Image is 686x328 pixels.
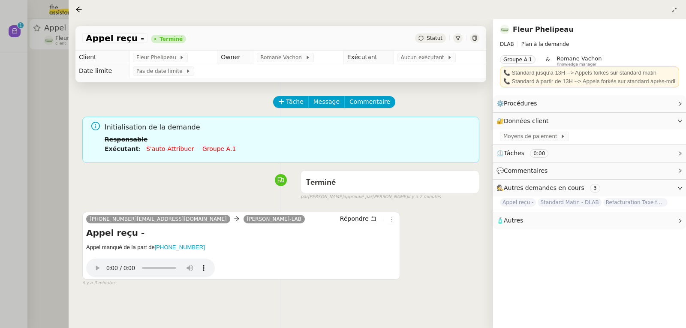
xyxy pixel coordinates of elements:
[401,53,448,62] span: Aucun exécutant
[343,193,372,201] span: approuvé par
[349,97,390,107] span: Commentaire
[301,193,441,201] small: [PERSON_NAME] [PERSON_NAME]
[500,198,536,207] span: Appel reçu -
[86,254,215,277] audio: Your browser does not support the audio element.
[504,184,584,191] span: Autres demandes en cours
[493,95,686,112] div: ⚙️Procédures
[493,162,686,179] div: 💬Commentaires
[105,145,138,152] b: Exécutant
[273,96,309,108] button: Tâche
[557,62,597,67] span: Knowledge manager
[286,97,304,107] span: Tâche
[90,216,227,222] span: [PHONE_NUMBER][EMAIL_ADDRESS][DOMAIN_NAME]
[202,145,236,152] a: Groupe a.1
[105,136,147,143] b: Responsable
[504,150,524,156] span: Tâches
[538,198,601,207] span: Standard Matin - DLAB
[138,145,141,152] span: :
[340,214,369,223] span: Répondre
[496,217,523,224] span: 🧴
[260,53,305,62] span: Romane Vachon
[136,67,186,75] span: Pas de date limite
[86,243,396,252] h5: Appel manqué de la part de
[504,100,537,107] span: Procédures
[496,167,551,174] span: 💬
[557,55,602,62] span: Romane Vachon
[75,51,129,64] td: Client
[308,96,345,108] button: Message
[105,122,472,133] span: Initialisation de la demande
[521,41,569,47] span: Plan à la demande
[503,69,676,77] div: 📞 Standard jusqu'à 13H --> Appels forkés sur standard matin
[503,132,560,141] span: Moyens de paiement
[503,77,676,86] div: 📞 Standard à partir de 13H --> Appels forkés sur standard après-mdi
[496,184,604,191] span: 🕵️
[427,35,442,41] span: Statut
[75,64,129,78] td: Date limite
[159,36,183,42] div: Terminé
[301,193,308,201] span: par
[82,280,115,287] span: il y a 3 minutes
[86,34,144,42] span: Appel reçu -
[557,55,602,66] app-user-label: Knowledge manager
[500,25,509,34] img: 7f9b6497-4ade-4d5b-ae17-2cbe23708554
[590,184,600,193] nz-tag: 3
[337,214,379,223] button: Répondre
[496,99,541,108] span: ⚙️
[496,116,552,126] span: 🔐
[493,145,686,162] div: ⏲️Tâches 0:00
[496,150,556,156] span: ⏲️
[306,179,336,187] span: Terminé
[504,117,549,124] span: Données client
[504,217,523,224] span: Autres
[343,51,394,64] td: Exécutant
[313,97,340,107] span: Message
[146,145,194,152] a: S'auto-attribuer
[244,215,305,223] a: [PERSON_NAME]-LAB
[86,227,396,239] h4: Appel reçu -
[408,193,441,201] span: il y a 2 minutes
[603,198,668,207] span: Refacturation Taxe foncière 2025
[136,53,179,62] span: Fleur Phelipeau
[217,51,253,64] td: Owner
[155,244,205,250] a: [PHONE_NUMBER]
[500,41,514,47] span: DLAB
[504,167,548,174] span: Commentaires
[546,55,550,66] span: &
[500,55,536,64] nz-tag: Groupe A.1
[513,25,574,33] a: Fleur Phelipeau
[493,180,686,196] div: 🕵️Autres demandes en cours 3
[344,96,395,108] button: Commentaire
[530,149,548,158] nz-tag: 0:00
[493,113,686,129] div: 🔐Données client
[493,212,686,229] div: 🧴Autres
